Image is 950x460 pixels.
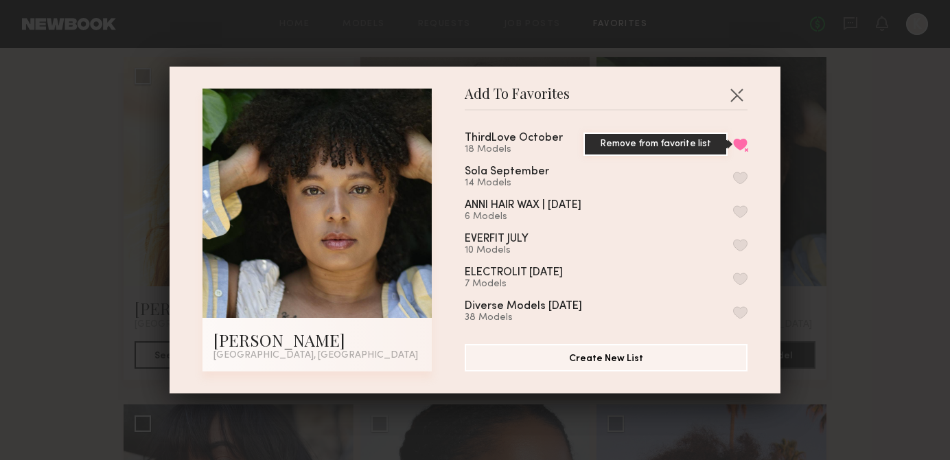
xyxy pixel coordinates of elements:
[465,301,582,312] div: Diverse Models [DATE]
[465,144,596,155] div: 18 Models
[726,84,748,106] button: Close
[465,245,561,256] div: 10 Models
[465,133,563,144] div: ThirdLove October
[213,329,421,351] div: [PERSON_NAME]
[465,178,582,189] div: 14 Models
[465,89,570,109] span: Add To Favorites
[465,200,581,211] div: ANNI HAIR WAX | [DATE]
[465,267,563,279] div: ELECTROLIT [DATE]
[213,351,421,360] div: [GEOGRAPHIC_DATA], [GEOGRAPHIC_DATA]
[465,166,549,178] div: Sola September
[733,138,748,150] button: Remove from favorite list
[465,312,615,323] div: 38 Models
[465,279,596,290] div: 7 Models
[465,233,529,245] div: EVERFIT JULY
[465,211,614,222] div: 6 Models
[465,344,748,371] button: Create New List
